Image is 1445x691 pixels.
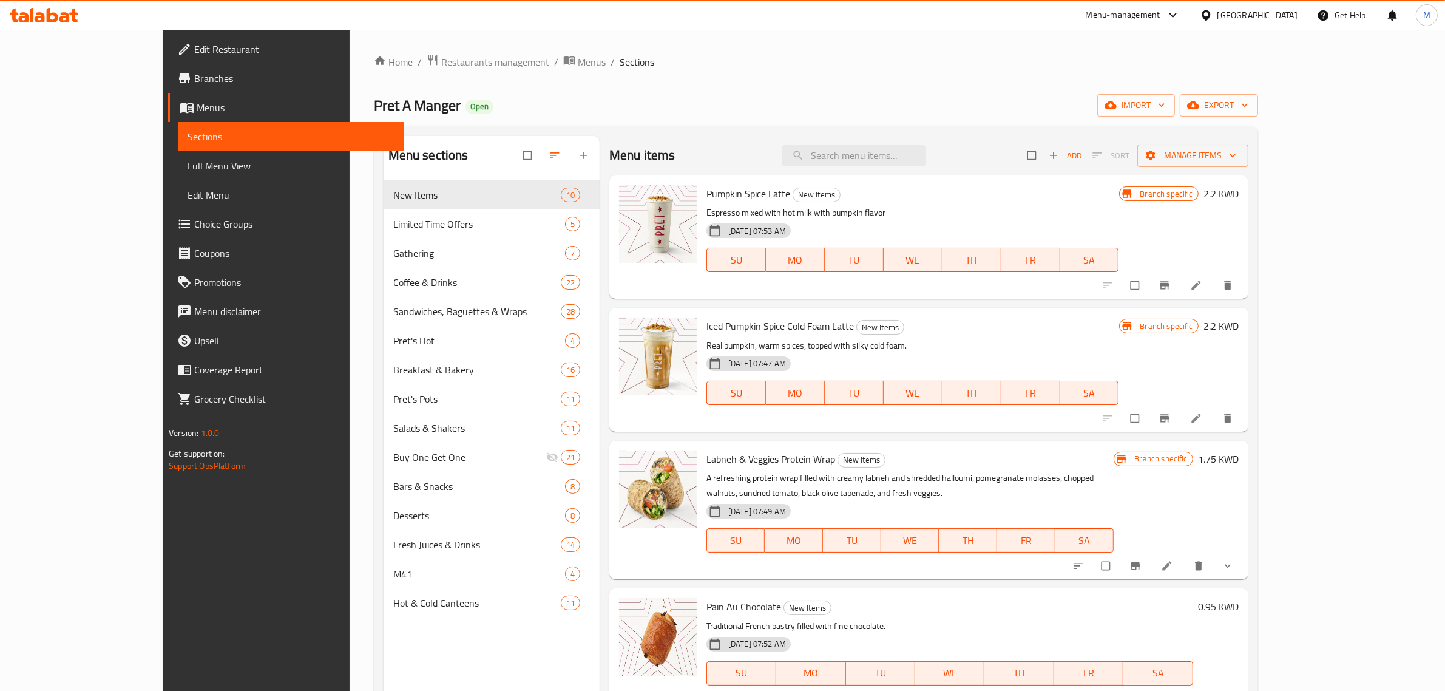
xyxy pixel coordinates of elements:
[1198,598,1239,615] h6: 0.95 KWD
[1198,451,1239,468] h6: 1.75 KWD
[1020,144,1046,167] span: Select section
[776,661,845,686] button: MO
[393,567,565,581] span: M41
[566,510,580,522] span: 8
[1054,661,1123,686] button: FR
[620,55,654,69] span: Sections
[178,180,404,209] a: Edit Menu
[393,188,561,202] span: New Items
[712,532,760,550] span: SU
[1065,553,1094,579] button: sort-choices
[561,450,580,465] div: items
[947,251,997,269] span: TH
[706,471,1114,501] p: A refreshing protein wrap filled with creamy labneh and shredded halloumi, pomegranate molasses, ...
[1065,384,1114,402] span: SA
[566,481,580,492] span: 8
[384,384,600,414] div: Pret's Pots11
[723,638,791,650] span: [DATE] 07:52 AM
[169,425,198,441] span: Version:
[194,275,394,290] span: Promotions
[178,151,404,180] a: Full Menu View
[1001,248,1060,272] button: FR
[393,596,561,610] span: Hot & Cold Canteens
[712,251,761,269] span: SU
[609,146,675,165] h2: Menu items
[168,355,404,384] a: Coverage Report
[194,363,394,377] span: Coverage Report
[169,458,246,474] a: Support.OpsPlatform
[1180,94,1258,117] button: export
[561,597,580,609] span: 11
[1065,251,1114,269] span: SA
[611,55,615,69] li: /
[168,209,404,239] a: Choice Groups
[1151,272,1180,299] button: Branch-specific-item
[712,664,771,682] span: SU
[1049,149,1081,163] span: Add
[1094,554,1120,577] span: Select to update
[393,508,565,523] div: Desserts
[384,180,600,209] div: New Items10
[1006,251,1055,269] span: FR
[997,528,1055,553] button: FR
[561,421,580,435] div: items
[561,189,580,201] span: 10
[374,54,1258,70] nav: breadcrumb
[566,248,580,259] span: 7
[393,217,565,231] span: Limited Time Offers
[1135,188,1198,200] span: Branch specific
[771,384,820,402] span: MO
[418,55,422,69] li: /
[857,321,904,335] span: New Items
[942,381,1001,405] button: TH
[984,661,1054,686] button: TH
[541,142,570,169] span: Sort sections
[168,268,404,297] a: Promotions
[706,528,765,553] button: SU
[825,248,884,272] button: TU
[1097,94,1175,117] button: import
[393,304,561,319] span: Sandwiches, Baguettes & Wraps
[947,384,997,402] span: TH
[1002,532,1051,550] span: FR
[1147,148,1239,163] span: Manage items
[1060,248,1119,272] button: SA
[565,333,580,348] div: items
[393,392,561,406] span: Pret's Pots
[989,664,1049,682] span: TH
[384,414,600,443] div: Salads & Shakers11
[561,364,580,376] span: 16
[723,358,791,369] span: [DATE] 07:47 AM
[1046,146,1085,165] span: Add item
[830,384,879,402] span: TU
[888,251,938,269] span: WE
[168,297,404,326] a: Menu disclaimer
[393,479,565,494] span: Bars & Snacks
[920,664,980,682] span: WE
[942,248,1001,272] button: TH
[393,246,565,260] span: Gathering
[1214,405,1244,432] button: delete
[393,421,561,435] div: Salads & Shakers
[619,451,697,528] img: Labneh & Veggies Protein Wrap
[565,246,580,260] div: items
[1203,318,1239,335] h6: 2.2 KWD
[706,619,1193,634] p: Traditional French pastry filled with fine chocolate.
[194,246,394,260] span: Coupons
[793,188,841,202] div: New Items
[561,275,580,290] div: items
[561,452,580,463] span: 21
[168,239,404,268] a: Coupons
[427,54,549,70] a: Restaurants management
[384,175,600,622] nav: Menu sections
[565,567,580,581] div: items
[823,528,881,553] button: TU
[1060,532,1109,550] span: SA
[706,381,766,405] button: SU
[723,506,791,517] span: [DATE] 07:49 AM
[578,55,606,69] span: Menus
[1123,407,1149,430] span: Select to update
